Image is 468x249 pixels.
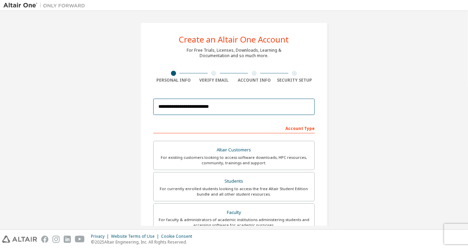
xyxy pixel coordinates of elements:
[194,78,234,83] div: Verify Email
[158,208,310,217] div: Faculty
[179,35,289,44] div: Create an Altair One Account
[153,122,315,133] div: Account Type
[158,155,310,166] div: For existing customers looking to access software downloads, HPC resources, community, trainings ...
[64,236,71,243] img: linkedin.svg
[187,48,281,59] div: For Free Trials, Licenses, Downloads, Learning & Documentation and so much more.
[3,2,89,9] img: Altair One
[275,78,315,83] div: Security Setup
[52,236,60,243] img: instagram.svg
[91,239,196,245] p: © 2025 Altair Engineering, Inc. All Rights Reserved.
[153,78,194,83] div: Personal Info
[111,234,161,239] div: Website Terms of Use
[158,217,310,228] div: For faculty & administrators of academic institutions administering students and accessing softwa...
[161,234,196,239] div: Cookie Consent
[158,145,310,155] div: Altair Customers
[158,186,310,197] div: For currently enrolled students looking to access the free Altair Student Edition bundle and all ...
[91,234,111,239] div: Privacy
[41,236,48,243] img: facebook.svg
[2,236,37,243] img: altair_logo.svg
[234,78,275,83] div: Account Info
[75,236,85,243] img: youtube.svg
[158,177,310,186] div: Students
